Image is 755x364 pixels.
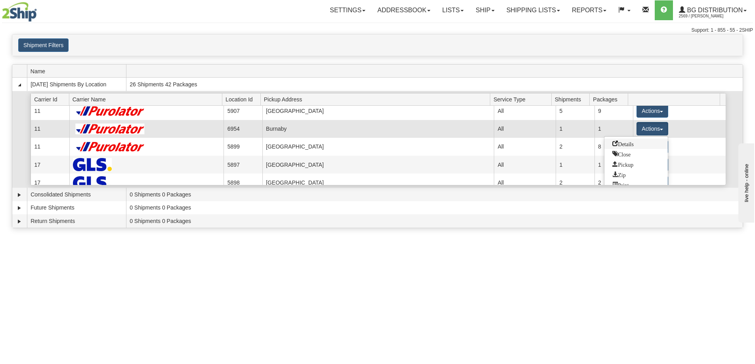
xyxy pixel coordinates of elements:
td: All [494,173,556,191]
img: Purolator [73,106,148,116]
span: Service Type [493,93,551,105]
td: 5899 [224,138,262,156]
td: 1 [594,156,633,173]
td: Future Shipments [27,201,126,215]
span: 2569 / [PERSON_NAME] [679,12,738,20]
a: Addressbook [371,0,436,20]
td: 17 [31,173,69,191]
img: GLS Canada [73,158,112,171]
td: 26 Shipments 42 Packages [126,78,743,91]
a: Request a carrier pickup [604,159,668,170]
td: All [494,138,556,156]
td: 11 [31,138,69,156]
td: 1 [556,120,594,138]
td: 0 Shipments 0 Packages [126,188,743,201]
td: 0 Shipments 0 Packages [126,201,743,215]
a: Expand [15,204,23,212]
a: Collapse [15,81,23,89]
button: Actions [636,104,668,118]
td: 2 [594,173,633,191]
span: Pickup Address [264,93,490,105]
a: Expand [15,217,23,225]
td: 1 [594,120,633,138]
td: 9 [594,102,633,120]
img: Purolator [73,124,148,134]
td: 2 [556,138,594,156]
td: [GEOGRAPHIC_DATA] [262,138,494,156]
a: Lists [436,0,470,20]
div: live help - online [6,7,73,13]
a: Shipping lists [501,0,566,20]
td: 5 [556,102,594,120]
td: 5898 [224,173,262,191]
a: Print or Download All Shipping Documents in one file [604,180,668,190]
a: Close this group [604,149,668,159]
td: 0 Shipments 0 Packages [126,214,743,228]
span: Carrier Id [34,93,69,105]
td: 11 [31,120,69,138]
a: Ship [470,0,500,20]
div: Support: 1 - 855 - 55 - 2SHIP [2,27,753,34]
button: Actions [636,122,668,135]
span: Print [612,182,629,187]
img: Purolator [73,141,148,152]
span: Location Id [226,93,260,105]
td: 11 [31,102,69,120]
a: Settings [324,0,371,20]
span: Carrier Name [73,93,222,105]
td: [GEOGRAPHIC_DATA] [262,102,494,120]
td: Return Shipments [27,214,126,228]
td: 5907 [224,102,262,120]
img: logo2569.jpg [2,2,37,22]
iframe: chat widget [737,141,754,222]
td: 1 [556,156,594,173]
td: All [494,120,556,138]
span: BG Distribution [685,7,743,13]
span: Pickup [612,161,633,167]
td: [GEOGRAPHIC_DATA] [262,156,494,173]
td: [DATE] Shipments By Location [27,78,126,91]
span: Shipments [555,93,590,105]
td: All [494,156,556,173]
td: Consolidated Shipments [27,188,126,201]
span: Close [612,151,631,156]
span: Packages [593,93,628,105]
span: Zip [612,172,625,177]
a: Go to Details view [604,139,668,149]
td: 17 [31,156,69,173]
td: 5897 [224,156,262,173]
a: Reports [566,0,612,20]
td: 6954 [224,120,262,138]
td: 2 [556,173,594,191]
img: GLS Canada [73,176,112,189]
button: Shipment Filters [18,38,69,52]
td: 8 [594,138,633,156]
td: Burnaby [262,120,494,138]
td: [GEOGRAPHIC_DATA] [262,173,494,191]
td: All [494,102,556,120]
span: Details [612,141,634,146]
a: BG Distribution 2569 / [PERSON_NAME] [673,0,753,20]
span: Name [31,65,126,77]
a: Zip and Download All Shipping Documents [604,170,668,180]
a: Expand [15,191,23,199]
